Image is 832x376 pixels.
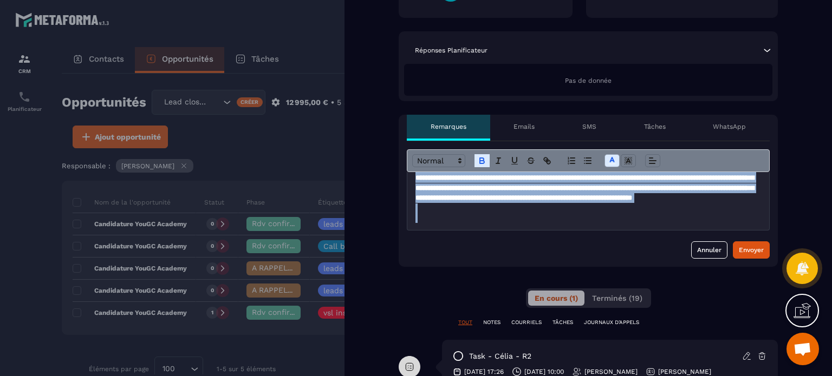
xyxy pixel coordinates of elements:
p: [PERSON_NAME] [584,367,638,376]
p: NOTES [483,319,500,326]
p: WhatsApp [713,122,746,131]
span: En cours (1) [535,294,578,302]
p: [DATE] 10:00 [524,367,564,376]
p: SMS [582,122,596,131]
p: TOUT [458,319,472,326]
p: Réponses Planificateur [415,46,487,55]
p: JOURNAUX D'APPELS [584,319,639,326]
button: Envoyer [733,241,770,259]
p: [PERSON_NAME] [658,367,711,376]
span: Pas de donnée [565,77,612,84]
p: task - Célia - R2 [469,351,531,361]
p: Emails [513,122,535,131]
button: Terminés (19) [586,291,649,306]
button: En cours (1) [528,291,584,306]
p: [DATE] 17:26 [464,367,504,376]
p: COURRIELS [511,319,542,326]
button: Annuler [691,241,727,259]
p: Tâches [644,122,666,131]
div: Envoyer [739,245,764,255]
div: Ouvrir le chat [786,333,819,365]
p: TÂCHES [552,319,573,326]
p: Remarques [431,122,466,131]
span: Terminés (19) [592,294,642,302]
